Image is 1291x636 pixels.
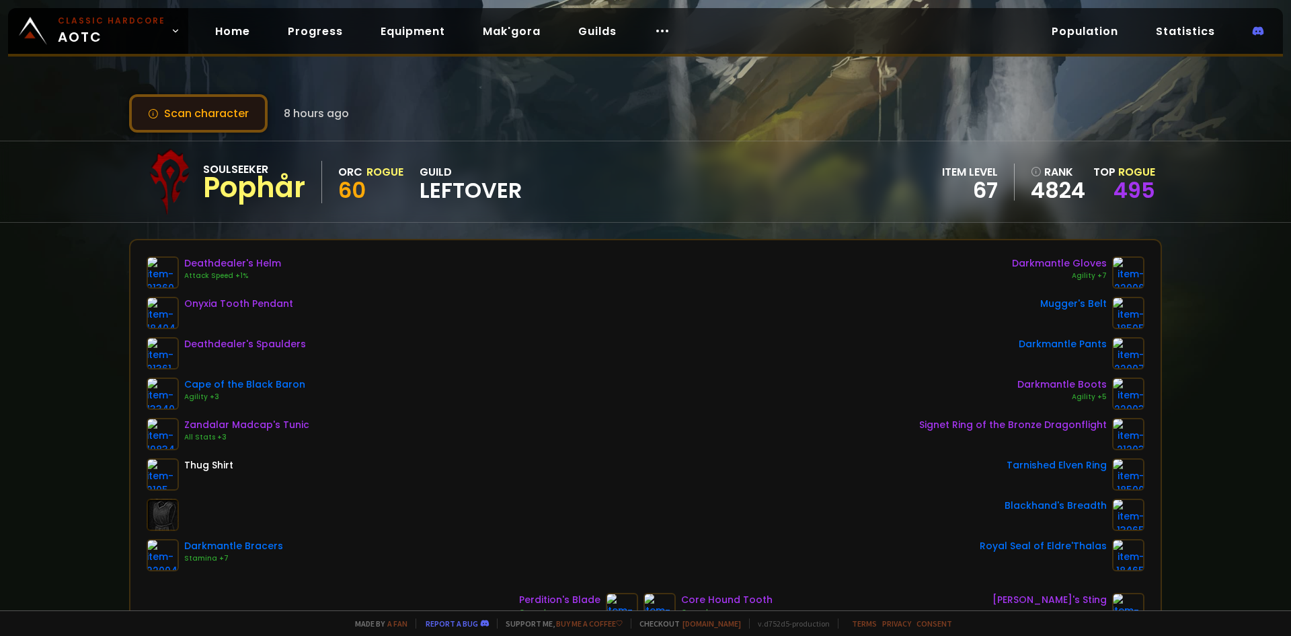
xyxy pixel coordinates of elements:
img: item-22003 [1112,378,1144,410]
div: Tarnished Elven Ring [1007,458,1107,472]
span: v. d752d5 - production [749,619,830,629]
img: item-18404 [147,297,179,329]
img: item-22007 [1112,337,1144,369]
button: Scan character [129,94,268,133]
span: 8 hours ago [284,105,349,122]
a: Mak'gora [472,17,551,45]
span: Checkout [631,619,741,629]
div: Signet Ring of the Bronze Dragonflight [919,418,1107,432]
div: Pophår [203,178,305,198]
div: Darkmantle Boots [1017,378,1107,392]
div: Crusader [681,607,773,618]
div: Agility +3 [184,392,305,402]
img: item-21203 [1112,418,1144,450]
div: Attack Speed +1% [184,271,281,281]
a: 495 [1113,175,1155,205]
div: [PERSON_NAME]'s Sting [992,593,1107,607]
div: Royal Seal of Eldre'Thalas [980,539,1107,553]
img: item-13965 [1112,499,1144,531]
a: Buy me a coffee [556,619,623,629]
div: Cape of the Black Baron [184,378,305,392]
small: Classic Hardcore [58,15,165,27]
div: Agility +5 [1017,392,1107,402]
div: Onyxia Tooth Pendant [184,297,293,311]
div: Darkmantle Gloves [1012,256,1107,271]
img: item-18805 [643,593,676,625]
span: AOTC [58,15,165,47]
img: item-18816 [606,593,638,625]
div: Blackhand's Breadth [1005,499,1107,513]
a: Equipment [370,17,456,45]
div: Orc [338,164,362,180]
div: Darkmantle Bracers [184,539,283,553]
img: item-21360 [147,256,179,289]
a: Consent [916,619,952,629]
div: Thug Shirt [184,458,233,472]
div: Top [1093,164,1155,180]
img: item-20038 [1112,593,1144,625]
a: Home [204,17,261,45]
img: item-18505 [1112,297,1144,329]
a: Population [1041,17,1129,45]
a: Classic HardcoreAOTC [8,8,188,54]
div: All Stats +3 [184,432,309,443]
a: Statistics [1145,17,1226,45]
img: item-22006 [1112,256,1144,289]
div: Agility +7 [1012,271,1107,281]
div: Core Hound Tooth [681,593,773,607]
div: Deathdealer's Helm [184,256,281,271]
a: [DOMAIN_NAME] [682,619,741,629]
span: LEFTOVER [420,180,522,201]
a: a fan [387,619,407,629]
img: item-21361 [147,337,179,369]
a: Terms [852,619,877,629]
div: Rogue [366,164,403,180]
div: Perdition's Blade [519,593,600,607]
div: Stamina +7 [184,553,283,564]
span: Made by [347,619,407,629]
span: 60 [338,175,366,205]
a: Privacy [882,619,911,629]
a: Progress [277,17,354,45]
img: item-22004 [147,539,179,571]
div: Zandalar Madcap's Tunic [184,418,309,432]
img: item-18500 [1112,458,1144,491]
a: Report a bug [426,619,478,629]
a: Guilds [568,17,627,45]
div: Deathdealer's Spaulders [184,337,306,351]
div: Soulseeker [203,161,305,178]
div: guild [420,164,522,201]
div: Mugger's Belt [1040,297,1107,311]
div: rank [1031,164,1085,180]
img: item-18465 [1112,539,1144,571]
img: item-19834 [147,418,179,450]
img: item-2105 [147,458,179,491]
div: 67 [942,180,998,201]
div: Crusader [519,607,600,618]
img: item-13340 [147,378,179,410]
div: item level [942,164,998,180]
span: Rogue [1118,164,1155,180]
a: 4824 [1031,180,1085,201]
span: Support me, [497,619,623,629]
div: Darkmantle Pants [1019,337,1107,351]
